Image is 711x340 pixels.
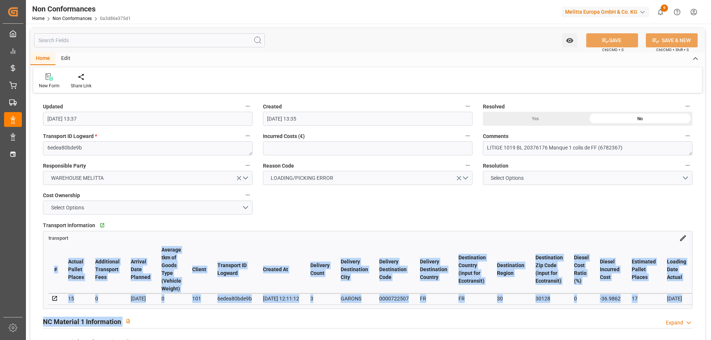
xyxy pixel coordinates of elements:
div: 6edea80bde9b [217,294,252,303]
th: Destination Zip Code (input for Ecotransit) [530,246,568,293]
button: SAVE & NEW [646,33,698,47]
div: Edit [56,53,76,65]
a: transport [49,235,68,240]
button: open menu [43,171,253,185]
button: Help Center [669,4,685,20]
div: 0 [161,294,181,303]
textarea: LITIGE 1019 BL 20376176 Manque 1 colis de FF (6782367) [483,141,692,155]
th: # [49,246,63,293]
div: New Form [39,83,60,89]
div: Yes [483,112,588,126]
div: No [588,112,692,126]
div: -36.9862 [600,294,621,303]
th: Delivery Destination City [335,246,374,293]
th: Additional Transport Fees [90,246,125,293]
button: show 9 new notifications [652,4,669,20]
th: Loading Date Actual [661,246,692,293]
th: Client [187,246,212,293]
span: Updated [43,103,63,111]
span: Select Options [47,204,88,212]
div: 3 [310,294,330,303]
th: Transport ID Logward [212,246,257,293]
span: Reason Code [263,162,294,170]
span: Comments [483,132,508,140]
div: Non Conformances [32,3,131,14]
div: Home [30,53,56,65]
button: Incurred Costs (€) [463,131,473,141]
button: Transport ID Logward * [243,131,253,141]
button: Cost Ownership [243,190,253,200]
a: Non Conformances [53,16,92,21]
button: SAVE [586,33,638,47]
textarea: 6edea80bde9b [43,141,253,155]
span: Created [263,103,282,111]
div: [DATE] 12:11:12 [263,294,299,303]
div: 30 [497,294,524,303]
th: Estimated Pallet Places [626,246,661,293]
button: Updated [243,101,253,111]
span: Ctrl/CMD + S [602,47,624,53]
span: Transport ID Logward [43,132,97,140]
th: Destination Country (input for Ecotransit) [453,246,491,293]
a: Home [32,16,44,21]
input: DD-MM-YYYY HH:MM [263,112,473,126]
button: Melitta Europa GmbH & Co. KG [562,5,652,19]
button: open menu [43,201,253,215]
button: Created [463,101,473,111]
div: Expand [666,319,683,327]
th: Arrival Date Planned [125,246,156,293]
button: open menu [562,33,577,47]
th: Diesel Incurred Cost [594,246,626,293]
div: 0 [95,294,120,303]
div: 15 [68,294,84,303]
span: Resolution [483,162,508,170]
div: Share Link [71,83,91,89]
span: Transport Information [43,222,95,229]
th: Delivery Count [305,246,335,293]
button: Resolved [683,101,692,111]
div: FR [420,294,447,303]
h2: NC Material 1 Information [43,317,121,327]
button: open menu [483,171,692,185]
th: Created At [257,246,305,293]
button: Responsible Party [243,161,253,170]
span: WAREHOUSE MELITTA [47,174,107,182]
th: Delivery Destination Code [374,246,414,293]
th: Destination Region [491,246,530,293]
span: Resolved [483,103,505,111]
th: Delivery Destination Country [414,246,453,293]
span: Responsible Party [43,162,86,170]
div: GARONS [341,294,368,303]
button: Resolution [683,161,692,170]
span: Cost Ownership [43,192,80,199]
th: Actual Pallet Places [63,246,90,293]
input: Search Fields [34,33,265,47]
div: 0 [574,294,589,303]
div: 30128 [535,294,563,303]
div: 0000722507 [379,294,409,303]
span: 9 [661,4,668,12]
div: Melitta Europa GmbH & Co. KG [562,7,649,17]
span: Ctrl/CMD + Shift + S [656,47,689,53]
button: Comments [683,131,692,141]
span: Incurred Costs (€) [263,132,305,140]
button: View description [121,314,135,328]
div: 17 [632,294,656,303]
button: Reason Code [463,161,473,170]
th: Average tkm of Goods Type (Vehicle Weight) [156,246,187,293]
input: DD-MM-YYYY HH:MM [43,112,253,126]
th: Diesel Cost Ratio (%) [568,246,594,293]
button: open menu [263,171,473,185]
div: 101 [192,294,206,303]
span: LOADING/PICKING ERROR [267,174,337,182]
div: [DATE] [667,294,686,303]
div: [DATE] [131,294,150,303]
div: FR [458,294,486,303]
span: Select Options [487,174,527,182]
